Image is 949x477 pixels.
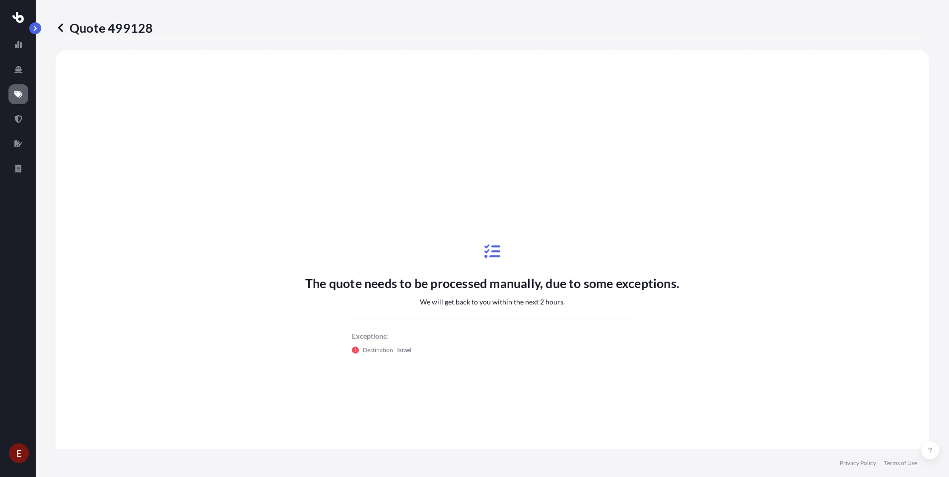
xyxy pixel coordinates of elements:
p: Israel [397,345,411,355]
p: We will get back to you within the next 2 hours. [420,297,565,307]
p: Destination [363,345,393,355]
p: Exceptions: [352,331,633,341]
a: Terms of Use [884,459,917,467]
span: E [16,448,21,458]
p: The quote needs to be processed manually, due to some exceptions. [305,275,679,291]
p: Quote 499128 [56,20,153,36]
a: Privacy Policy [840,459,876,467]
